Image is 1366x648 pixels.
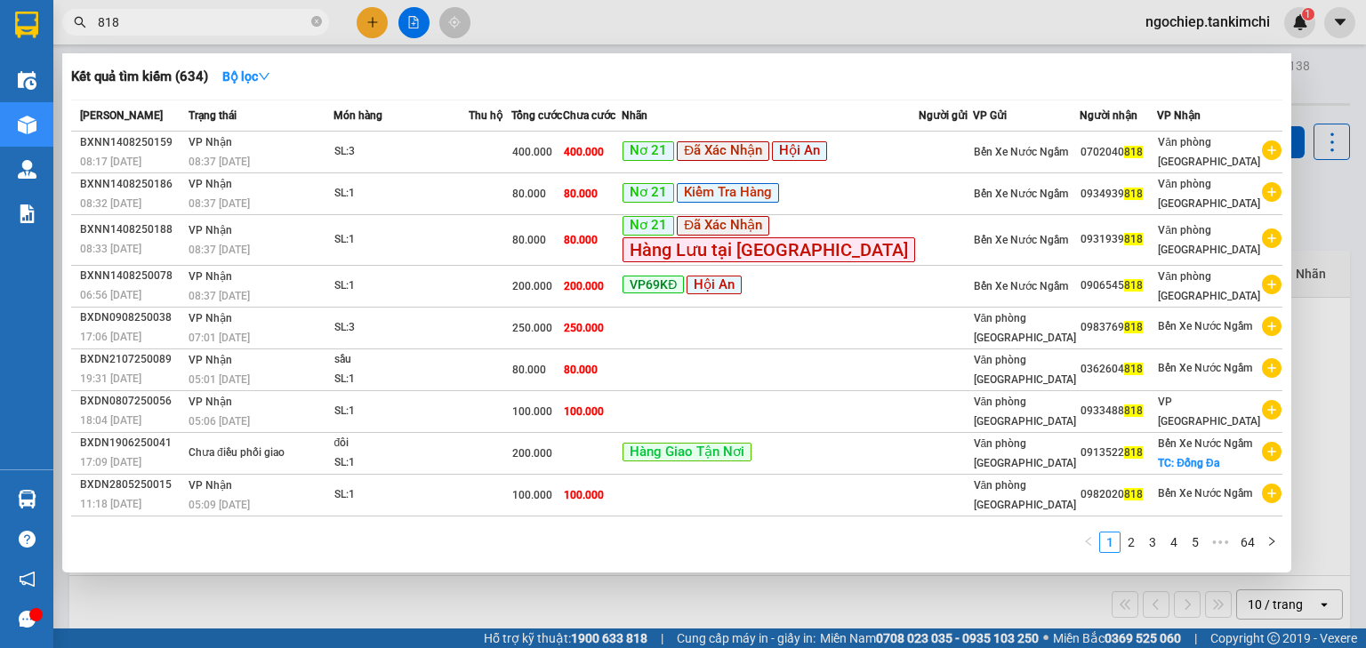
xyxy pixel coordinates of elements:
[18,116,36,134] img: warehouse-icon
[1099,532,1121,553] li: 1
[189,136,232,148] span: VP Nhận
[974,312,1076,344] span: Văn phòng [GEOGRAPHIC_DATA]
[1124,233,1143,245] span: 818
[1262,358,1282,378] span: plus-circle
[677,183,779,203] span: Kiểm Tra Hàng
[19,571,36,588] span: notification
[512,280,552,292] span: 200.000
[974,479,1076,511] span: Văn phòng [GEOGRAPHIC_DATA]
[1158,224,1260,256] span: Văn phòng [GEOGRAPHIC_DATA]
[311,16,322,27] span: close-circle
[1185,532,1206,553] li: 5
[1080,109,1137,122] span: Người nhận
[1081,402,1156,420] div: 0933488
[1124,188,1143,200] span: 818
[1157,109,1201,122] span: VP Nhận
[189,178,232,190] span: VP Nhận
[189,373,250,386] span: 05:01 [DATE]
[1164,532,1184,552] a: 4
[80,434,183,452] div: BXDN1906250041
[1081,318,1156,337] div: 0983769
[334,318,468,338] div: SL: 3
[98,12,308,32] input: Tìm tên, số ĐT hoặc mã đơn
[80,414,141,427] span: 18:04 [DATE]
[80,175,183,194] div: BXNN1408250186
[564,234,598,246] span: 80.000
[1266,536,1277,547] span: right
[1262,484,1282,503] span: plus-circle
[563,109,615,122] span: Chưa cước
[80,289,141,301] span: 06:56 [DATE]
[1124,363,1143,375] span: 818
[469,109,502,122] span: Thu hộ
[19,611,36,628] span: message
[189,290,250,302] span: 08:37 [DATE]
[974,437,1076,469] span: Văn phòng [GEOGRAPHIC_DATA]
[1081,276,1156,295] div: 0906545
[18,490,36,508] img: warehouse-icon
[1158,320,1252,332] span: Bến Xe Nước Ngầm
[1158,178,1260,210] span: Văn phòng [GEOGRAPHIC_DATA]
[71,68,208,86] h3: Kết quả tìm kiếm ( 634 )
[1262,140,1282,160] span: plus-circle
[512,364,546,376] span: 80.000
[564,489,604,501] span: 100.000
[18,204,36,223] img: solution-icon
[974,280,1068,292] span: Bến Xe Nước Ngầm
[511,109,562,122] span: Tổng cước
[311,14,322,31] span: close-circle
[974,188,1068,200] span: Bến Xe Nước Ngầm
[974,354,1076,386] span: Văn phòng [GEOGRAPHIC_DATA]
[80,109,163,122] span: [PERSON_NAME]
[334,453,468,473] div: SL: 1
[1158,270,1260,302] span: Văn phòng [GEOGRAPHIC_DATA]
[80,517,183,536] div: BXDN1305250080
[974,146,1068,158] span: Bến Xe Nước Ngầm
[512,447,552,460] span: 200.000
[564,364,598,376] span: 80.000
[1078,532,1099,553] li: Previous Page
[687,276,742,295] span: Hội An
[189,332,250,344] span: 07:01 [DATE]
[677,141,769,161] span: Đã Xác Nhận
[334,184,468,204] div: SL: 1
[1262,275,1282,294] span: plus-circle
[623,216,674,236] span: Nơ 21
[80,331,141,343] span: 17:06 [DATE]
[334,350,468,370] div: sầu
[974,396,1076,428] span: Văn phòng [GEOGRAPHIC_DATA]
[772,141,827,161] span: Hội An
[80,197,141,210] span: 08:32 [DATE]
[1081,485,1156,504] div: 0982020
[1234,532,1261,553] li: 64
[623,183,674,203] span: Nơ 21
[189,270,232,283] span: VP Nhận
[623,443,751,462] span: Hàng Giao Tận Nơi
[1081,230,1156,249] div: 0931939
[1185,532,1205,552] a: 5
[1124,321,1143,333] span: 818
[512,146,552,158] span: 400.000
[334,230,468,250] div: SL: 1
[1262,182,1282,202] span: plus-circle
[334,370,468,389] div: SL: 1
[15,12,38,38] img: logo-vxr
[334,276,468,296] div: SL: 1
[189,354,232,366] span: VP Nhận
[18,160,36,179] img: warehouse-icon
[512,234,546,246] span: 80.000
[1261,532,1282,553] li: Next Page
[1158,457,1218,469] span: TC: Đống Đa
[1081,360,1156,379] div: 0362604
[512,489,552,501] span: 100.000
[189,499,250,511] span: 05:09 [DATE]
[919,109,968,122] span: Người gửi
[189,197,250,210] span: 08:37 [DATE]
[189,109,237,122] span: Trạng thái
[623,141,674,161] span: Nơ 21
[189,224,232,236] span: VP Nhận
[1262,400,1282,420] span: plus-circle
[1100,532,1120,552] a: 1
[1124,446,1143,459] span: 818
[189,156,250,168] span: 08:37 [DATE]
